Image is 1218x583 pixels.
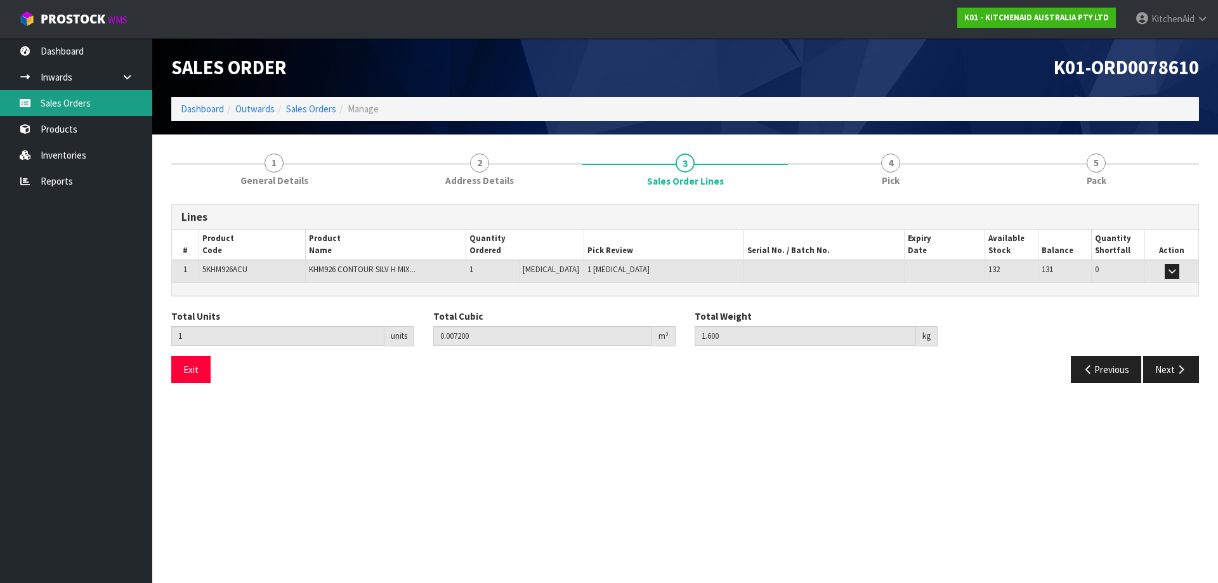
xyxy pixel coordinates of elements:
input: Total Units [171,326,384,346]
span: 5 [1087,154,1106,173]
span: Pack [1087,174,1106,187]
span: Sales Order Lines [647,174,724,188]
h3: Lines [181,211,1189,223]
span: 0 [1095,264,1099,275]
span: 5KHM926ACU [202,264,247,275]
div: units [384,326,414,346]
span: Sales Order [171,55,287,79]
input: Total Cubic [433,326,653,346]
span: 1 [469,264,473,275]
span: 132 [988,264,1000,275]
a: Sales Orders [286,103,336,115]
span: K01-ORD0078610 [1054,55,1199,79]
span: Address Details [445,174,514,187]
th: Pick Review [584,230,744,260]
a: Dashboard [181,103,224,115]
th: Available Stock [985,230,1038,260]
div: kg [916,326,938,346]
label: Total Weight [695,310,752,323]
span: 2 [470,154,489,173]
strong: K01 - KITCHENAID AUSTRALIA PTY LTD [964,12,1109,23]
small: WMS [108,14,128,26]
span: 1 [MEDICAL_DATA] [587,264,650,275]
img: cube-alt.png [19,11,35,27]
span: 131 [1042,264,1053,275]
span: 1 [265,154,284,173]
th: Product Code [199,230,305,260]
span: 1 [183,264,187,275]
th: Serial No. / Batch No. [744,230,905,260]
span: Pick [882,174,900,187]
label: Total Units [171,310,220,323]
div: m³ [652,326,676,346]
span: General Details [240,174,308,187]
span: KitchenAid [1151,13,1195,25]
button: Next [1143,356,1199,383]
span: Sales Order Lines [171,195,1199,393]
th: Quantity Shortfall [1091,230,1144,260]
th: # [172,230,199,260]
span: ProStock [41,11,105,27]
th: Balance [1038,230,1091,260]
span: KHM926 CONTOUR SILV H MIX... [309,264,416,275]
span: [MEDICAL_DATA] [523,264,579,275]
button: Exit [171,356,211,383]
th: Quantity Ordered [466,230,584,260]
button: Previous [1071,356,1142,383]
span: 4 [881,154,900,173]
th: Expiry Date [905,230,985,260]
input: Total Weight [695,326,916,346]
th: Action [1145,230,1198,260]
span: 3 [676,154,695,173]
label: Total Cubic [433,310,483,323]
a: Outwards [235,103,275,115]
span: Manage [348,103,379,115]
th: Product Name [306,230,466,260]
